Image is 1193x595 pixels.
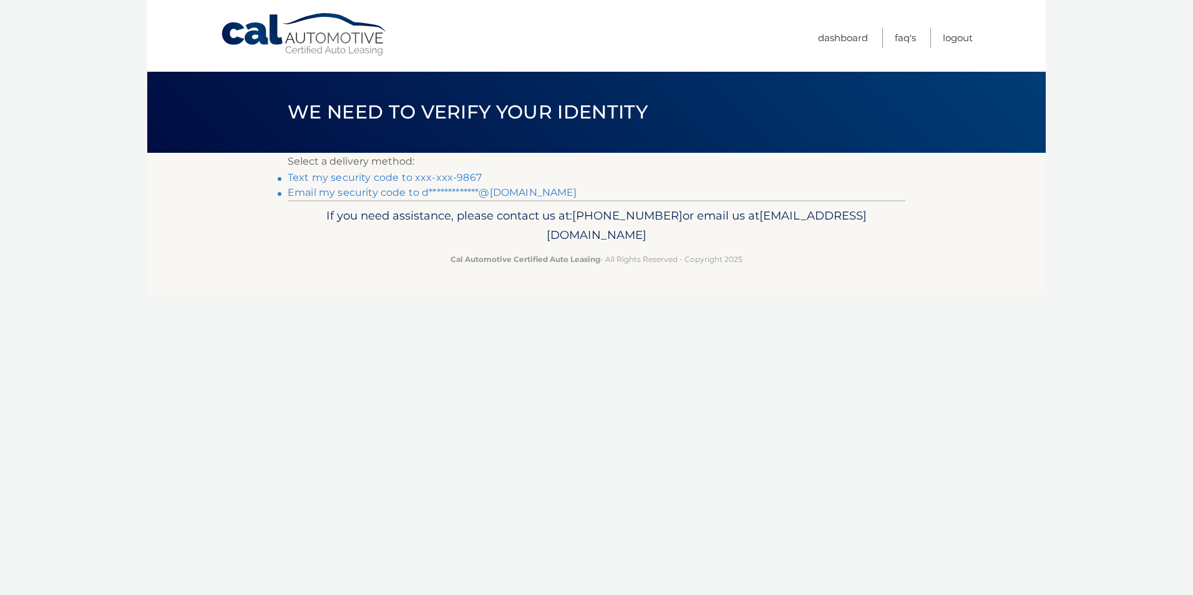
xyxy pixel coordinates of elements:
[296,206,897,246] p: If you need assistance, please contact us at: or email us at
[288,100,648,123] span: We need to verify your identity
[288,172,482,183] a: Text my security code to xxx-xxx-9867
[818,27,868,48] a: Dashboard
[296,253,897,266] p: - All Rights Reserved - Copyright 2025
[943,27,973,48] a: Logout
[572,208,683,223] span: [PHONE_NUMBER]
[450,254,600,264] strong: Cal Automotive Certified Auto Leasing
[220,12,389,57] a: Cal Automotive
[288,153,905,170] p: Select a delivery method:
[895,27,916,48] a: FAQ's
